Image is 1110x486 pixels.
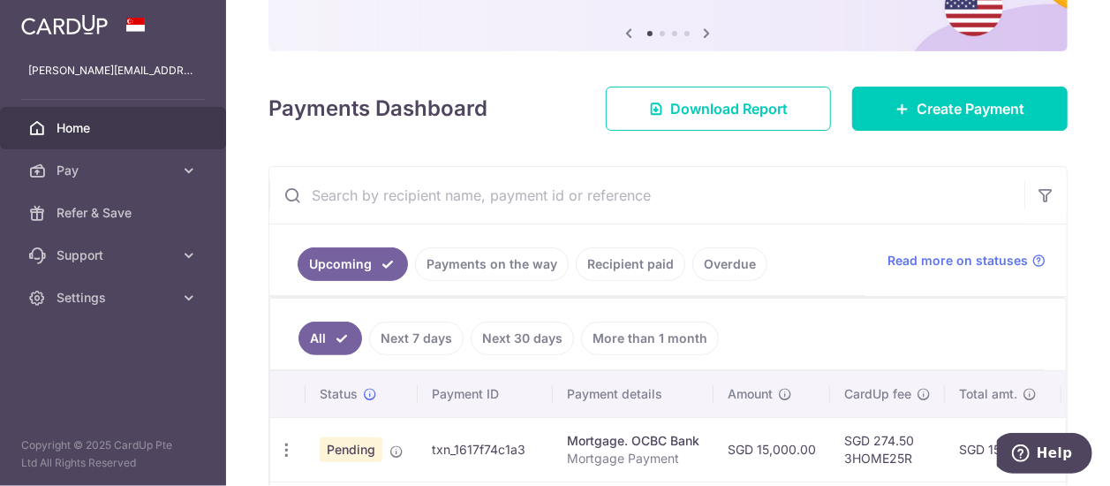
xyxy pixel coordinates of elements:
[298,322,362,355] a: All
[830,417,945,482] td: SGD 274.50 3HOME25R
[369,322,464,355] a: Next 7 days
[298,247,408,281] a: Upcoming
[887,252,1046,270] a: Read more on statuses
[887,252,1028,270] span: Read more on statuses
[320,385,358,403] span: Status
[57,162,173,179] span: Pay
[917,98,1024,119] span: Create Payment
[567,450,699,467] p: Mortgage Payment
[57,204,173,222] span: Refer & Save
[670,98,788,119] span: Download Report
[581,322,719,355] a: More than 1 month
[852,87,1068,131] a: Create Payment
[28,62,198,80] p: [PERSON_NAME][EMAIL_ADDRESS][DOMAIN_NAME]
[269,167,1024,224] input: Search by recipient name, payment id or reference
[576,247,685,281] a: Recipient paid
[844,385,911,403] span: CardUp fee
[21,14,108,35] img: CardUp
[268,93,487,125] h4: Payments Dashboard
[415,247,569,281] a: Payments on the way
[728,385,773,403] span: Amount
[418,371,553,417] th: Payment ID
[320,437,382,462] span: Pending
[945,417,1061,482] td: SGD 15,274.50
[606,87,831,131] a: Download Report
[567,432,699,450] div: Mortgage. OCBC Bank
[57,247,173,264] span: Support
[997,433,1092,477] iframe: Opens a widget where you can find more information
[471,322,574,355] a: Next 30 days
[57,119,173,137] span: Home
[692,247,767,281] a: Overdue
[714,417,830,482] td: SGD 15,000.00
[959,385,1017,403] span: Total amt.
[553,371,714,417] th: Payment details
[418,417,553,482] td: txn_1617f74c1a3
[57,289,173,307] span: Settings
